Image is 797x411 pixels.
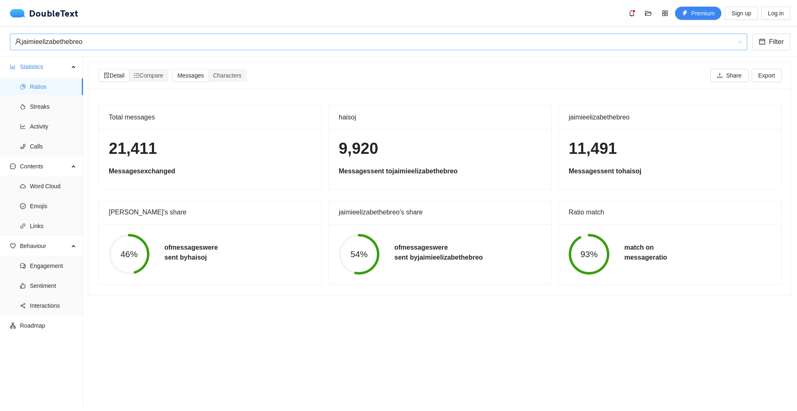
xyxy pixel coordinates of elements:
a: logoDoubleText [10,9,78,17]
h5: Messages sent to jaimieelizabethebreo [339,166,541,176]
span: line-chart [20,124,26,129]
span: user [15,38,22,45]
span: phone [20,143,26,149]
button: bell [625,7,638,20]
span: Filter [769,36,784,47]
span: Sentiment [30,277,76,294]
span: share-alt [20,303,26,309]
span: smile [20,203,26,209]
div: Ratio match [569,200,771,224]
span: Sign up [731,9,751,18]
h5: of messages were sent by haisoj [164,243,218,263]
span: jaimieelizabethebreo [15,34,742,50]
span: Interactions [30,297,76,314]
span: Links [30,218,76,234]
span: Contents [20,158,69,175]
div: Total messages [109,105,311,129]
button: Export [752,69,782,82]
h5: Messages exchanged [109,166,311,176]
h5: match on message ratio [624,243,667,263]
span: Share [726,71,741,80]
button: uploadShare [710,69,748,82]
span: Engagement [30,258,76,274]
span: calendar [759,38,765,46]
span: Messages [177,72,204,79]
div: jaimieelizabethebreo's share [339,200,541,224]
span: heart [10,243,16,249]
span: file-search [104,73,110,78]
span: Ratios [30,78,76,95]
span: 54% [339,250,379,259]
span: Behaviour [20,238,69,254]
span: Word Cloud [30,178,76,195]
span: fire [20,104,26,109]
div: [PERSON_NAME]'s share [109,200,311,224]
button: Sign up [725,7,758,20]
span: comment [20,263,26,269]
button: Log in [761,7,790,20]
span: message [10,163,16,169]
button: calendarFilter [752,34,790,50]
button: folder-open [642,7,655,20]
span: upload [717,73,723,79]
div: haisoj [339,105,541,129]
span: Export [758,71,775,80]
span: Calls [30,138,76,155]
button: appstore [658,7,672,20]
span: Detail [104,72,125,79]
span: pie-chart [20,84,26,90]
span: Log in [768,9,784,18]
span: like [20,283,26,289]
span: Premium [691,9,714,18]
span: Roadmap [20,317,76,334]
span: Statistics [20,58,69,75]
span: Activity [30,118,76,135]
span: ordered-list [134,73,139,78]
span: link [20,223,26,229]
span: apartment [10,323,16,328]
h5: of messages were sent by jaimieelizabethebreo [394,243,483,263]
span: Compare [134,72,164,79]
h1: 9,920 [339,139,541,158]
span: cloud [20,183,26,189]
span: thunderbolt [682,10,688,17]
span: folder-open [642,10,655,17]
h1: 11,491 [569,139,771,158]
span: Characters [213,72,241,79]
h1: 21,411 [109,139,311,158]
span: bell [626,10,638,17]
div: jaimieelizabethebreo [569,105,771,129]
span: Streaks [30,98,76,115]
h5: Messages sent to haisoj [569,166,771,176]
img: logo [10,9,29,17]
span: 93% [569,250,609,259]
span: Emojis [30,198,76,214]
span: 46% [109,250,149,259]
div: jaimieelizabethebreo [15,34,735,50]
span: appstore [659,10,671,17]
span: bar-chart [10,64,16,70]
div: DoubleText [10,9,78,17]
button: thunderboltPremium [675,7,721,20]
